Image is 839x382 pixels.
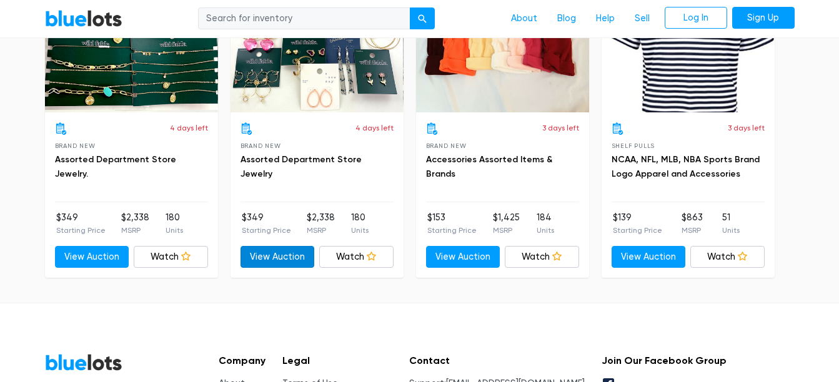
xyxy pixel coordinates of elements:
span: Brand New [241,142,281,149]
p: 3 days left [728,122,765,134]
a: Sell [625,7,660,31]
a: Watch [505,246,579,268]
h5: Legal [282,355,392,366]
p: MSRP [121,225,149,236]
a: About [501,7,547,31]
span: Brand New [426,142,467,149]
li: $139 [613,211,662,236]
span: Brand New [55,142,96,149]
p: MSRP [307,225,335,236]
a: Blog [547,7,586,31]
a: Watch [690,246,765,268]
li: $349 [56,211,106,236]
h5: Company [219,355,266,366]
a: Watch [134,246,208,268]
a: View Auction [612,246,686,268]
p: Units [722,225,740,236]
li: 180 [351,211,369,236]
p: Starting Price [242,225,291,236]
p: MSRP [493,225,520,236]
a: View Auction [241,246,315,268]
p: 4 days left [170,122,208,134]
a: Assorted Department Store Jewelry. [55,154,176,180]
p: Units [166,225,183,236]
a: NCAA, NFL, MLB, NBA Sports Brand Logo Apparel and Accessories [612,154,760,180]
a: Watch [319,246,394,268]
a: View Auction [55,246,129,268]
span: Shelf Pulls [612,142,655,149]
a: Help [586,7,625,31]
p: Units [351,225,369,236]
li: 51 [722,211,740,236]
li: $153 [427,211,477,236]
p: Starting Price [56,225,106,236]
li: 184 [537,211,554,236]
input: Search for inventory [198,7,410,30]
h5: Contact [409,355,585,366]
li: $2,338 [307,211,335,236]
li: $349 [242,211,291,236]
li: $863 [682,211,703,236]
p: Starting Price [427,225,477,236]
a: Log In [665,7,727,29]
a: Assorted Department Store Jewelry [241,154,362,180]
li: $1,425 [493,211,520,236]
h5: Join Our Facebook Group [602,355,727,366]
p: 4 days left [355,122,394,134]
p: MSRP [682,225,703,236]
p: Starting Price [613,225,662,236]
a: BlueLots [45,9,122,27]
li: 180 [166,211,183,236]
a: Sign Up [732,7,795,29]
li: $2,338 [121,211,149,236]
p: Units [537,225,554,236]
a: Accessories Assorted Items & Brands [426,154,552,180]
p: 3 days left [542,122,579,134]
a: View Auction [426,246,500,268]
a: BlueLots [45,353,122,371]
